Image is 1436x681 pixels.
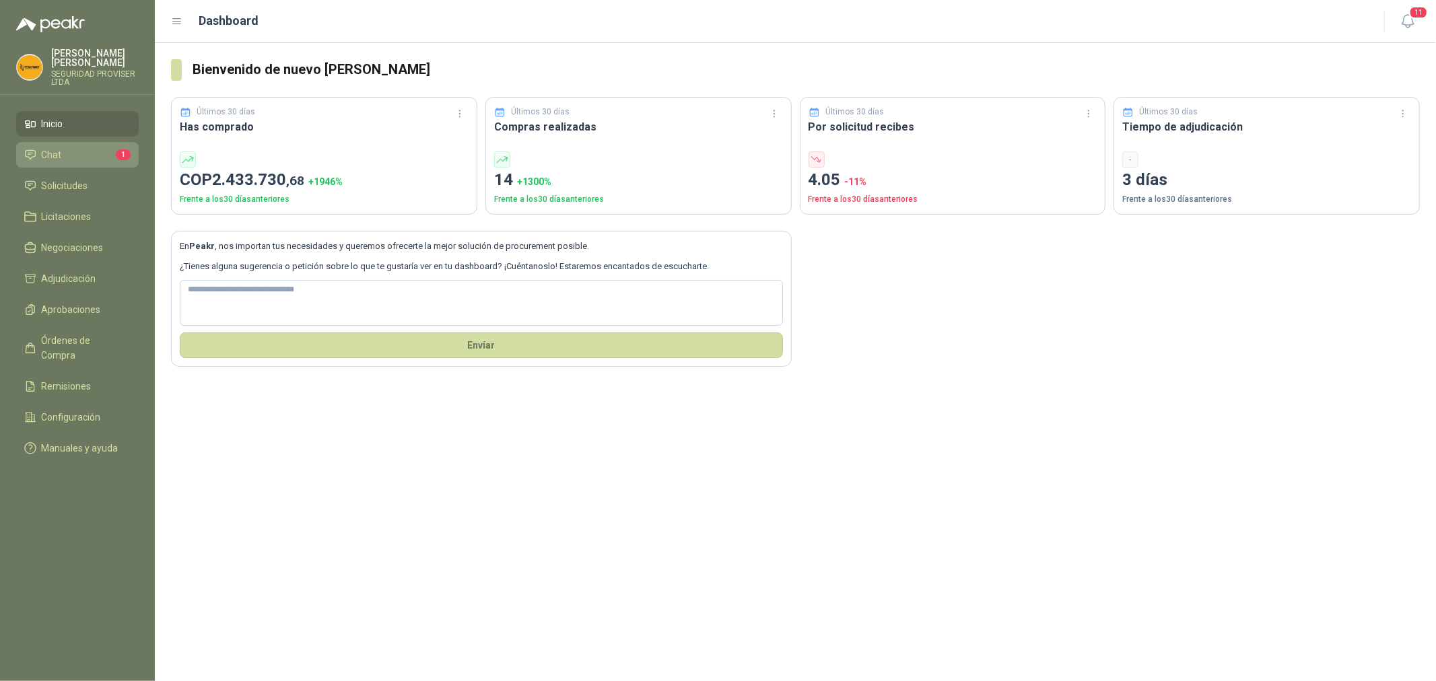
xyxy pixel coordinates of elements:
[212,170,304,189] span: 2.433.730
[51,70,139,86] p: SEGURIDAD PROVISER LTDA
[16,16,85,32] img: Logo peakr
[308,176,343,187] span: + 1946 %
[193,59,1420,80] h3: Bienvenido de nuevo [PERSON_NAME]
[1122,168,1411,193] p: 3 días
[16,297,139,322] a: Aprobaciones
[199,11,259,30] h1: Dashboard
[16,111,139,137] a: Inicio
[42,379,92,394] span: Remisiones
[494,193,783,206] p: Frente a los 30 días anteriores
[16,328,139,368] a: Órdenes de Compra
[180,168,469,193] p: COP
[180,332,783,358] button: Envíar
[286,173,304,188] span: ,68
[1409,6,1428,19] span: 11
[825,106,884,118] p: Últimos 30 días
[180,240,783,253] p: En , nos importan tus necesidades y queremos ofrecerte la mejor solución de procurement posible.
[809,168,1097,193] p: 4.05
[17,55,42,80] img: Company Logo
[180,118,469,135] h3: Has comprado
[42,178,88,193] span: Solicitudes
[16,235,139,260] a: Negociaciones
[1122,193,1411,206] p: Frente a los 30 días anteriores
[42,209,92,224] span: Licitaciones
[16,373,139,399] a: Remisiones
[494,168,783,193] p: 14
[42,410,101,425] span: Configuración
[16,173,139,199] a: Solicitudes
[180,260,783,273] p: ¿Tienes alguna sugerencia o petición sobre lo que te gustaría ver en tu dashboard? ¡Cuéntanoslo! ...
[517,176,551,187] span: + 1300 %
[16,435,139,461] a: Manuales y ayuda
[51,48,139,67] p: [PERSON_NAME] [PERSON_NAME]
[180,193,469,206] p: Frente a los 30 días anteriores
[197,106,256,118] p: Últimos 30 días
[16,204,139,229] a: Licitaciones
[809,193,1097,206] p: Frente a los 30 días anteriores
[1122,151,1138,168] div: -
[1140,106,1198,118] p: Últimos 30 días
[116,149,131,160] span: 1
[809,118,1097,135] h3: Por solicitud recibes
[42,441,118,456] span: Manuales y ayuda
[494,118,783,135] h3: Compras realizadas
[16,404,139,430] a: Configuración
[42,116,63,131] span: Inicio
[1122,118,1411,135] h3: Tiempo de adjudicación
[16,266,139,291] a: Adjudicación
[1396,9,1420,34] button: 11
[16,142,139,168] a: Chat1
[845,176,867,187] span: -11 %
[42,240,104,255] span: Negociaciones
[511,106,570,118] p: Últimos 30 días
[42,333,126,363] span: Órdenes de Compra
[42,271,96,286] span: Adjudicación
[42,147,62,162] span: Chat
[42,302,101,317] span: Aprobaciones
[189,241,215,251] b: Peakr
